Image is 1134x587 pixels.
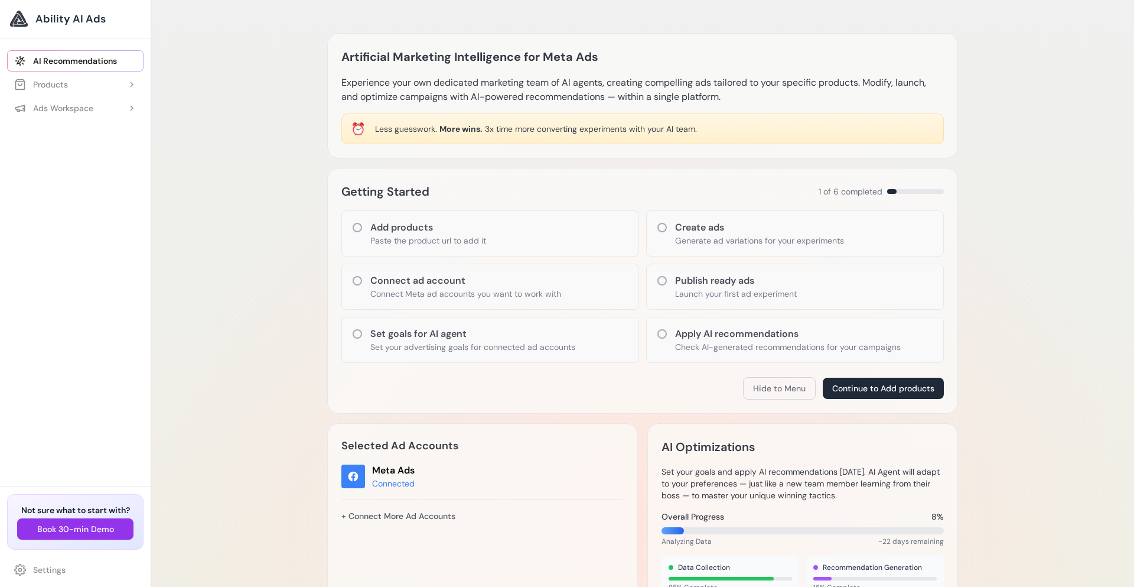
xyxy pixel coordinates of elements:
button: Products [7,74,144,95]
h3: Create ads [675,220,844,235]
div: Products [14,79,68,90]
h1: Artificial Marketing Intelligence for Meta Ads [341,47,598,66]
a: Settings [7,559,144,580]
div: Meta Ads [372,463,415,478]
span: Less guesswork. [375,124,437,134]
h2: Getting Started [341,182,429,201]
h3: Connect ad account [370,274,561,288]
span: 8% [931,511,944,523]
p: Experience your own dedicated marketing team of AI agents, creating compelling ads tailored to yo... [341,76,944,104]
span: Recommendation Generation [823,563,922,572]
div: Ads Workspace [14,102,93,114]
span: Ability AI Ads [35,11,106,27]
span: Data Collection [678,563,730,572]
button: Book 30-min Demo [17,518,133,540]
p: Set your goals and apply AI recommendations [DATE]. AI Agent will adapt to your preferences — jus... [661,466,944,501]
h3: Not sure what to start with? [17,504,133,516]
h3: Add products [370,220,486,235]
span: Analyzing Data [661,537,712,546]
span: 1 of 6 completed [819,186,882,197]
h3: Apply AI recommendations [675,327,901,341]
p: Launch your first ad experiment [675,288,797,300]
p: Paste the product url to add it [370,235,486,247]
a: AI Recommendations [7,50,144,72]
p: Check AI-generated recommendations for your campaigns [675,341,901,353]
div: ⏰ [351,121,366,137]
button: Hide to Menu [743,377,816,400]
h3: Publish ready ads [675,274,797,288]
span: Overall Progress [661,511,724,523]
span: ~22 days remaining [878,537,944,546]
p: Set your advertising goals for connected ad accounts [370,341,575,353]
button: Continue to Add products [823,378,944,399]
p: Generate ad variations for your experiments [675,235,844,247]
span: 3x time more converting experiments with your AI team. [485,124,697,134]
button: Ads Workspace [7,98,144,119]
p: Connect Meta ad accounts you want to work with [370,288,561,300]
div: Connected [372,478,415,489]
a: Ability AI Ads [9,9,141,28]
h2: Selected Ad Accounts [341,437,624,454]
span: More wins. [439,124,483,134]
h2: AI Optimizations [661,437,755,456]
a: + Connect More Ad Accounts [341,506,455,526]
h3: Set goals for AI agent [370,327,575,341]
